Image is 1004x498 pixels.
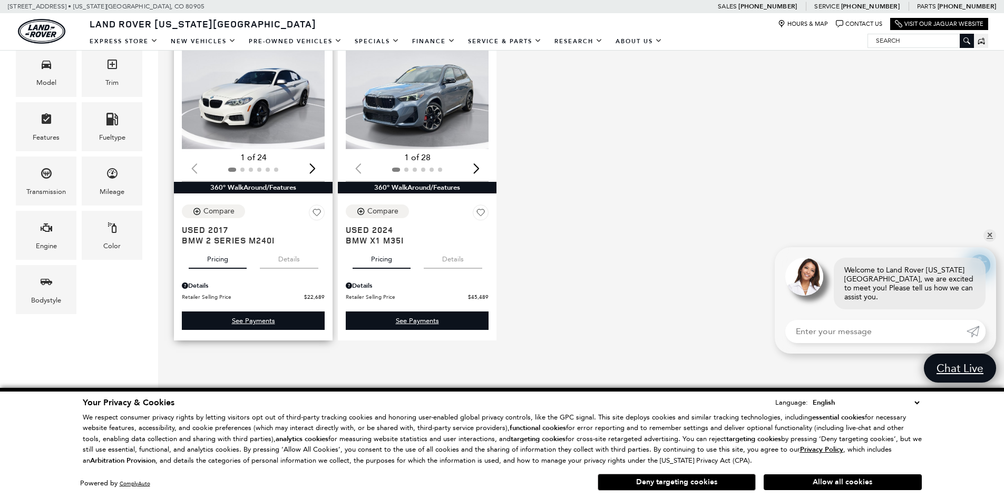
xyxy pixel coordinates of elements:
[18,19,65,44] a: land-rover
[36,240,57,252] div: Engine
[967,320,986,343] a: Submit
[609,32,669,51] a: About Us
[346,152,489,163] div: 1 of 28
[83,17,323,30] a: Land Rover [US_STATE][GEOGRAPHIC_DATA]
[778,20,828,28] a: Hours & Map
[834,258,986,309] div: Welcome to Land Rover [US_STATE][GEOGRAPHIC_DATA], we are excited to meet you! Please tell us how...
[938,2,996,11] a: [PHONE_NUMBER]
[785,258,823,296] img: Agent profile photo
[82,157,142,206] div: MileageMileage
[189,246,247,269] button: pricing tab
[785,320,967,343] input: Enter your message
[182,152,325,163] div: 1 of 24
[82,47,142,96] div: TrimTrim
[775,399,808,406] div: Language:
[346,235,481,246] span: BMW X1 M35i
[16,157,76,206] div: TransmissionTransmission
[182,224,317,235] span: Used 2017
[106,164,119,186] span: Mileage
[18,19,65,44] img: Land Rover
[182,311,325,330] div: undefined - BMW 2 Series M240i
[242,32,348,51] a: Pre-Owned Vehicles
[346,293,489,301] a: Retailer Selling Price $45,489
[353,246,411,269] button: pricing tab
[16,211,76,260] div: EngineEngine
[36,77,56,89] div: Model
[182,204,245,218] button: Compare Vehicle
[83,32,669,51] nav: Main Navigation
[33,132,60,143] div: Features
[203,207,235,216] div: Compare
[182,224,325,246] a: Used 2017BMW 2 Series M240i
[836,20,882,28] a: Contact Us
[164,32,242,51] a: New Vehicles
[309,204,325,224] button: Save Vehicle
[469,157,483,180] div: Next slide
[810,397,922,408] select: Language Select
[106,110,119,132] span: Fueltype
[346,41,490,149] div: 1 / 2
[182,281,325,290] div: Pricing Details - BMW 2 Series M240i
[182,293,325,301] a: Retailer Selling Price $22,689
[31,295,61,306] div: Bodystyle
[346,293,468,301] span: Retailer Selling Price
[99,132,125,143] div: Fueltype
[424,246,482,269] button: details tab
[511,434,566,444] strong: targeting cookies
[100,186,124,198] div: Mileage
[473,204,489,224] button: Save Vehicle
[90,17,316,30] span: Land Rover [US_STATE][GEOGRAPHIC_DATA]
[924,354,996,383] a: Chat Live
[83,32,164,51] a: EXPRESS STORE
[338,182,496,193] div: 360° WalkAround/Features
[346,204,409,218] button: Compare Vehicle
[276,434,328,444] strong: analytics cookies
[182,41,326,149] div: 1 / 2
[260,246,318,269] button: details tab
[462,32,548,51] a: Service & Parts
[174,182,333,193] div: 360° WalkAround/Features
[931,361,989,375] span: Chat Live
[346,41,490,149] img: 2024 BMW X1 M35i 1
[917,3,936,10] span: Parts
[346,311,489,330] a: See Payments
[841,2,900,11] a: [PHONE_NUMBER]
[26,186,66,198] div: Transmission
[468,293,489,301] span: $45,489
[764,474,922,490] button: Allow all cookies
[8,3,204,10] a: [STREET_ADDRESS] • [US_STATE][GEOGRAPHIC_DATA], CO 80905
[40,55,53,77] span: Model
[346,311,489,330] div: undefined - BMW X1 M35i
[83,397,174,408] span: Your Privacy & Cookies
[812,413,865,422] strong: essential cookies
[182,41,326,149] img: 2017 BMW 2 Series M240i 1
[305,157,319,180] div: Next slide
[800,445,843,454] u: Privacy Policy
[40,164,53,186] span: Transmission
[83,412,922,466] p: We respect consumer privacy rights by letting visitors opt out of third-party tracking cookies an...
[348,32,406,51] a: Specials
[738,2,797,11] a: [PHONE_NUMBER]
[406,32,462,51] a: Finance
[346,224,481,235] span: Used 2024
[346,224,489,246] a: Used 2024BMW X1 M35i
[16,102,76,151] div: FeaturesFeatures
[718,3,737,10] span: Sales
[895,20,983,28] a: Visit Our Jaguar Website
[90,456,155,465] strong: Arbitration Provision
[598,474,756,491] button: Deny targeting cookies
[726,434,781,444] strong: targeting cookies
[103,240,121,252] div: Color
[40,273,53,295] span: Bodystyle
[16,265,76,314] div: BodystyleBodystyle
[510,423,566,433] strong: functional cookies
[16,47,76,96] div: ModelModel
[548,32,609,51] a: Research
[106,219,119,240] span: Color
[120,480,150,487] a: ComplyAuto
[367,207,398,216] div: Compare
[82,102,142,151] div: FueltypeFueltype
[106,55,119,77] span: Trim
[814,3,839,10] span: Service
[868,34,973,47] input: Search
